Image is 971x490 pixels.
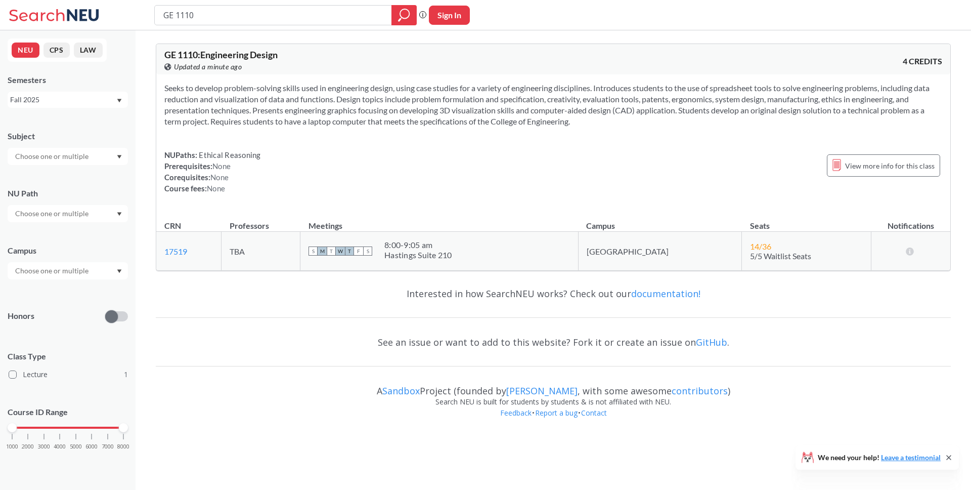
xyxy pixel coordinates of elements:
[8,148,128,165] div: Dropdown arrow
[881,453,941,462] a: Leave a testimonial
[222,210,300,232] th: Professors
[327,247,336,256] span: T
[10,265,95,277] input: Choose one or multiple
[117,99,122,103] svg: Dropdown arrow
[429,6,470,25] button: Sign In
[156,328,951,357] div: See an issue or want to add to this website? Fork it or create an issue on .
[162,7,384,24] input: Class, professor, course number, "phrase"
[70,444,82,450] span: 5000
[156,407,951,434] div: • •
[174,61,242,72] span: Updated a minute ago
[336,247,345,256] span: W
[672,385,728,397] a: contributors
[164,49,278,60] span: GE 1110 : Engineering Design
[85,444,98,450] span: 6000
[156,396,951,407] div: Search NEU is built for students by students & is not affiliated with NEU.
[581,408,607,418] a: Contact
[117,444,129,450] span: 8000
[6,444,18,450] span: 1000
[102,444,114,450] span: 7000
[8,262,128,279] div: Dropdown arrow
[578,210,742,232] th: Campus
[38,444,50,450] span: 3000
[354,247,363,256] span: F
[212,161,231,171] span: None
[384,250,452,260] div: Hastings Suite 210
[10,208,95,220] input: Choose one or multiple
[54,444,66,450] span: 4000
[8,188,128,199] div: NU Path
[74,43,103,58] button: LAW
[903,56,942,67] span: 4 CREDITS
[398,8,410,22] svg: magnifying glass
[8,406,128,418] p: Course ID Range
[8,74,128,86] div: Semesters
[871,210,950,232] th: Notifications
[391,5,417,25] div: magnifying glass
[384,240,452,250] div: 8:00 - 9:05 am
[8,92,128,108] div: Fall 2025Dropdown arrow
[535,408,578,418] a: Report a bug
[210,173,229,182] span: None
[500,408,532,418] a: Feedback
[750,241,771,251] span: 14 / 36
[742,210,871,232] th: Seats
[124,369,128,380] span: 1
[8,131,128,142] div: Subject
[382,385,420,397] a: Sandbox
[345,247,354,256] span: T
[164,83,942,127] section: Seeks to develop problem-solving skills used in engineering design, using case studies for a vari...
[9,368,128,381] label: Lecture
[10,150,95,162] input: Choose one or multiple
[12,43,39,58] button: NEU
[8,205,128,222] div: Dropdown arrow
[300,210,579,232] th: Meetings
[207,184,225,193] span: None
[318,247,327,256] span: M
[117,155,122,159] svg: Dropdown arrow
[22,444,34,450] span: 2000
[308,247,318,256] span: S
[506,385,578,397] a: [PERSON_NAME]
[156,376,951,396] div: A Project (founded by , with some awesome )
[631,288,700,300] a: documentation!
[164,247,187,256] a: 17519
[8,310,34,322] p: Honors
[222,232,300,271] td: TBA
[578,232,742,271] td: [GEOGRAPHIC_DATA]
[845,159,935,172] span: View more info for this class
[117,269,122,273] svg: Dropdown arrow
[818,454,941,461] span: We need your help!
[363,247,372,256] span: S
[156,279,951,308] div: Interested in how SearchNEU works? Check out our
[117,212,122,216] svg: Dropdown arrow
[164,149,261,194] div: NUPaths: Prerequisites: Corequisites: Course fees:
[8,245,128,256] div: Campus
[197,150,261,159] span: Ethical Reasoning
[8,351,128,362] span: Class Type
[696,336,727,348] a: GitHub
[750,251,811,261] span: 5/5 Waitlist Seats
[10,94,116,105] div: Fall 2025
[164,220,181,231] div: CRN
[43,43,70,58] button: CPS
